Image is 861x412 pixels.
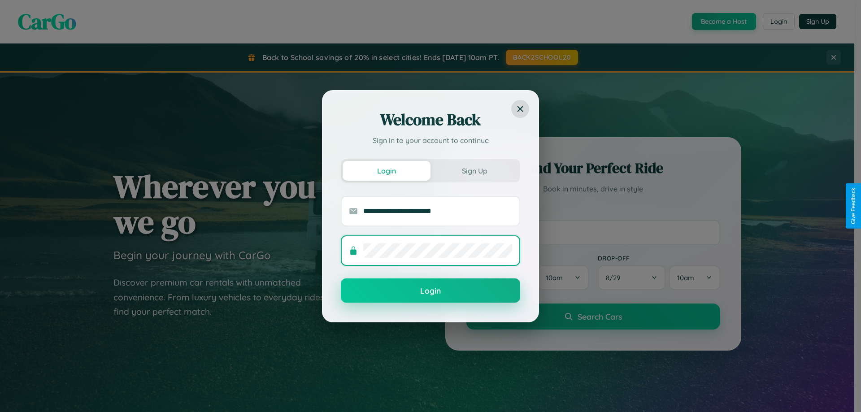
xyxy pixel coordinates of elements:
[341,135,520,146] p: Sign in to your account to continue
[341,109,520,130] h2: Welcome Back
[850,188,857,224] div: Give Feedback
[343,161,430,181] button: Login
[430,161,518,181] button: Sign Up
[341,278,520,303] button: Login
